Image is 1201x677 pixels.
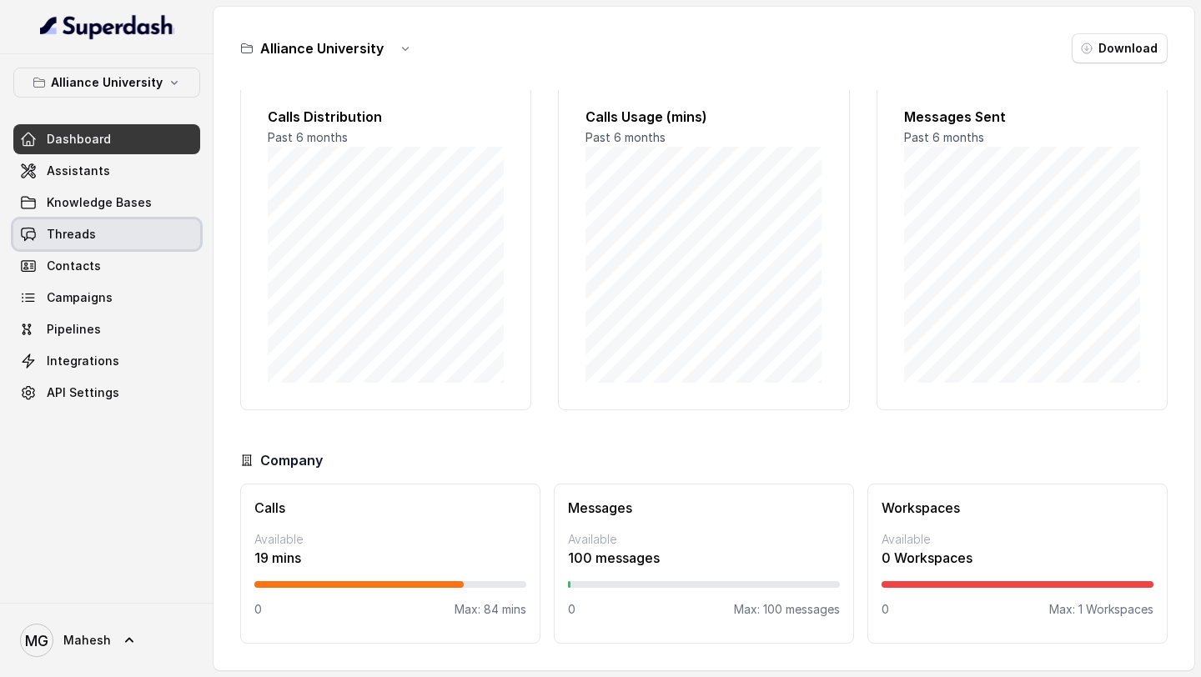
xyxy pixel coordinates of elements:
[47,289,113,306] span: Campaigns
[455,601,526,618] p: Max: 84 mins
[13,219,200,249] a: Threads
[47,194,152,211] span: Knowledge Bases
[254,548,526,568] p: 19 mins
[585,107,822,127] h2: Calls Usage (mins)
[254,498,526,518] h3: Calls
[568,498,840,518] h3: Messages
[260,450,323,470] h3: Company
[13,617,200,664] a: Mahesh
[1049,601,1153,618] p: Max: 1 Workspaces
[13,124,200,154] a: Dashboard
[734,601,840,618] p: Max: 100 messages
[47,321,101,338] span: Pipelines
[13,378,200,408] a: API Settings
[882,548,1153,568] p: 0 Workspaces
[882,531,1153,548] p: Available
[13,188,200,218] a: Knowledge Bases
[568,548,840,568] p: 100 messages
[13,283,200,313] a: Campaigns
[568,531,840,548] p: Available
[47,131,111,148] span: Dashboard
[904,107,1140,127] h2: Messages Sent
[13,251,200,281] a: Contacts
[13,314,200,344] a: Pipelines
[47,353,119,369] span: Integrations
[882,601,889,618] p: 0
[47,163,110,179] span: Assistants
[13,68,200,98] button: Alliance University
[254,531,526,548] p: Available
[268,130,348,144] span: Past 6 months
[63,632,111,649] span: Mahesh
[882,498,1153,518] h3: Workspaces
[51,73,163,93] p: Alliance University
[904,130,984,144] span: Past 6 months
[40,13,174,40] img: light.svg
[1072,33,1168,63] button: Download
[47,258,101,274] span: Contacts
[585,130,666,144] span: Past 6 months
[47,226,96,243] span: Threads
[254,601,262,618] p: 0
[25,632,48,649] text: MG
[568,601,575,618] p: 0
[13,346,200,376] a: Integrations
[47,384,119,401] span: API Settings
[268,107,504,127] h2: Calls Distribution
[260,38,384,58] h3: Alliance University
[13,156,200,186] a: Assistants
